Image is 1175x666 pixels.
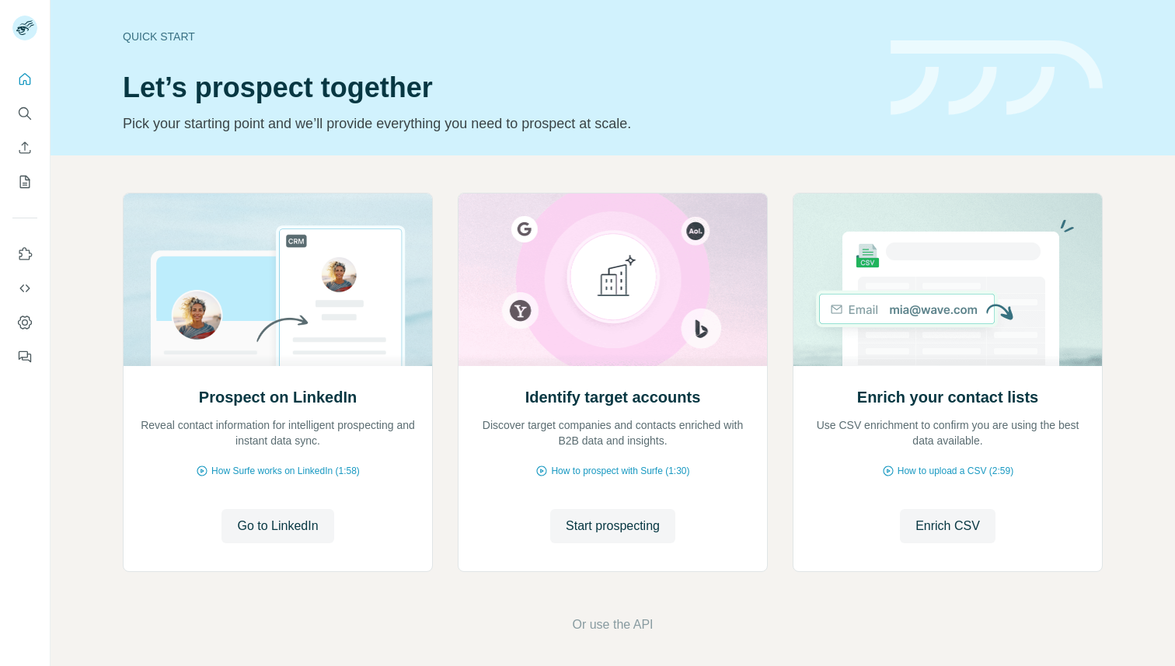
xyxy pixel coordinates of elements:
[12,99,37,127] button: Search
[551,464,689,478] span: How to prospect with Surfe (1:30)
[474,417,751,448] p: Discover target companies and contacts enriched with B2B data and insights.
[199,386,357,408] h2: Prospect on LinkedIn
[12,240,37,268] button: Use Surfe on LinkedIn
[898,464,1013,478] span: How to upload a CSV (2:59)
[12,309,37,336] button: Dashboard
[915,517,980,535] span: Enrich CSV
[525,386,701,408] h2: Identify target accounts
[221,509,333,543] button: Go to LinkedIn
[123,72,872,103] h1: Let’s prospect together
[12,134,37,162] button: Enrich CSV
[237,517,318,535] span: Go to LinkedIn
[12,274,37,302] button: Use Surfe API
[900,509,995,543] button: Enrich CSV
[139,417,417,448] p: Reveal contact information for intelligent prospecting and instant data sync.
[458,194,768,366] img: Identify target accounts
[12,343,37,371] button: Feedback
[12,65,37,93] button: Quick start
[550,509,675,543] button: Start prospecting
[857,386,1038,408] h2: Enrich your contact lists
[123,29,872,44] div: Quick start
[809,417,1086,448] p: Use CSV enrichment to confirm you are using the best data available.
[566,517,660,535] span: Start prospecting
[12,168,37,196] button: My lists
[123,194,433,366] img: Prospect on LinkedIn
[123,113,872,134] p: Pick your starting point and we’ll provide everything you need to prospect at scale.
[211,464,360,478] span: How Surfe works on LinkedIn (1:58)
[891,40,1103,116] img: banner
[793,194,1103,366] img: Enrich your contact lists
[572,615,653,634] button: Or use the API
